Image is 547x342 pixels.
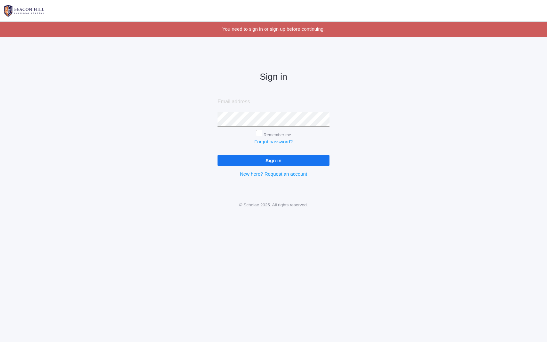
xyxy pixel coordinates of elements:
[264,132,291,137] label: Remember me
[218,155,329,166] input: Sign in
[218,72,329,82] h2: Sign in
[240,171,307,177] a: New here? Request an account
[254,139,293,144] a: Forgot password?
[218,95,329,109] input: Email address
